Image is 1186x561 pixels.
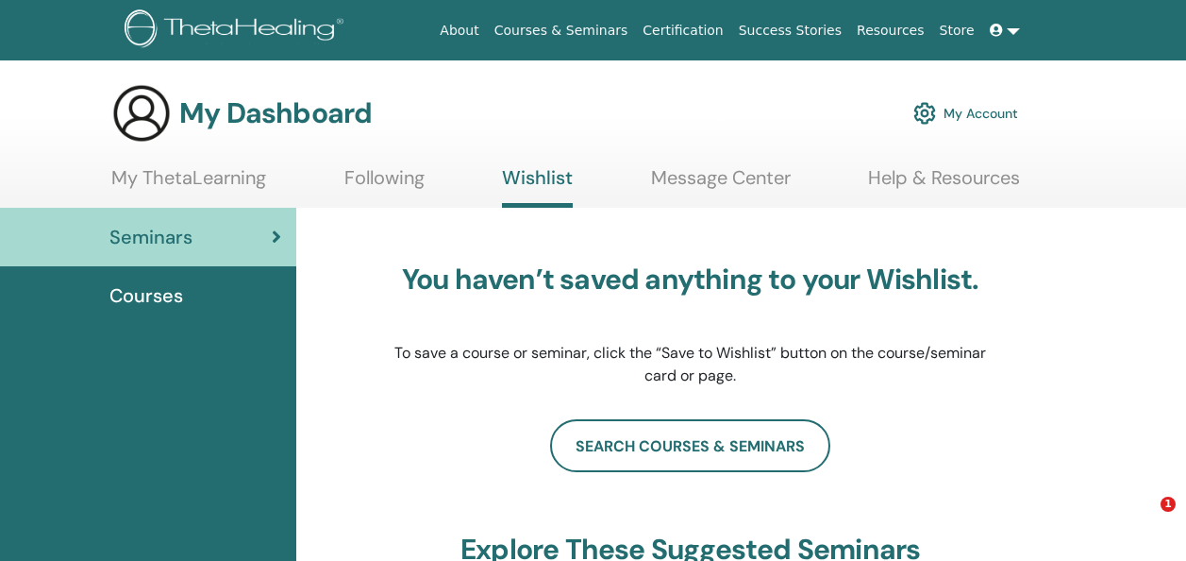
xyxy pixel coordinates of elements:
[109,281,183,310] span: Courses
[913,93,1018,134] a: My Account
[393,263,988,297] h3: You haven’t saved anything to your Wishlist.
[651,166,791,203] a: Message Center
[179,96,372,130] h3: My Dashboard
[111,83,172,144] img: generic-user-icon.jpg
[487,13,636,48] a: Courses & Seminars
[1161,497,1176,512] span: 1
[432,13,486,48] a: About
[111,166,266,203] a: My ThetaLearning
[502,166,573,208] a: Wishlist
[1122,497,1167,542] iframe: Intercom live chat
[932,13,982,48] a: Store
[344,166,425,203] a: Following
[393,342,988,387] p: To save a course or seminar, click the “Save to Wishlist” button on the course/seminar card or page.
[125,9,350,52] img: logo.png
[913,97,936,129] img: cog.svg
[109,223,192,251] span: Seminars
[731,13,849,48] a: Success Stories
[635,13,730,48] a: Certification
[849,13,932,48] a: Resources
[868,166,1020,203] a: Help & Resources
[550,419,830,472] a: search courses & seminars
